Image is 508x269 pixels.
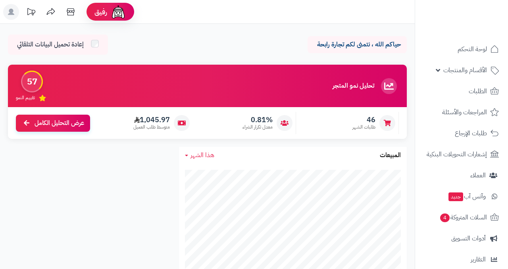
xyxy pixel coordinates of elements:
img: logo-2.png [454,6,500,23]
span: معدل تكرار الشراء [242,124,273,131]
a: أدوات التسويق [420,229,503,248]
span: الطلبات [469,86,487,97]
span: المراجعات والأسئلة [442,107,487,118]
h3: تحليل نمو المتجر [333,83,374,90]
span: طلبات الإرجاع [455,128,487,139]
span: أدوات التسويق [451,233,486,244]
span: عرض التحليل الكامل [35,119,84,128]
span: إشعارات التحويلات البنكية [427,149,487,160]
span: وآتس آب [448,191,486,202]
h3: المبيعات [380,152,401,159]
span: هذا الشهر [190,150,214,160]
span: متوسط طلب العميل [133,124,170,131]
span: 46 [352,115,375,124]
span: تقييم النمو [16,94,35,101]
img: ai-face.png [110,4,126,20]
span: العملاء [470,170,486,181]
a: السلات المتروكة4 [420,208,503,227]
a: طلبات الإرجاع [420,124,503,143]
a: عرض التحليل الكامل [16,115,90,132]
span: الأقسام والمنتجات [443,65,487,76]
span: جديد [448,192,463,201]
a: العملاء [420,166,503,185]
span: 4 [440,213,450,223]
span: لوحة التحكم [458,44,487,55]
a: إشعارات التحويلات البنكية [420,145,503,164]
span: 0.81% [242,115,273,124]
span: طلبات الشهر [352,124,375,131]
span: التقارير [471,254,486,265]
a: التقارير [420,250,503,269]
a: هذا الشهر [185,151,214,160]
a: وآتس آبجديد [420,187,503,206]
a: لوحة التحكم [420,40,503,59]
a: الطلبات [420,82,503,101]
a: المراجعات والأسئلة [420,103,503,122]
a: تحديثات المنصة [21,4,41,22]
p: حياكم الله ، نتمنى لكم تجارة رابحة [314,40,401,49]
span: السلات المتروكة [439,212,487,223]
span: إعادة تحميل البيانات التلقائي [17,40,84,49]
span: رفيق [94,7,107,17]
span: 1,045.97 [133,115,170,124]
